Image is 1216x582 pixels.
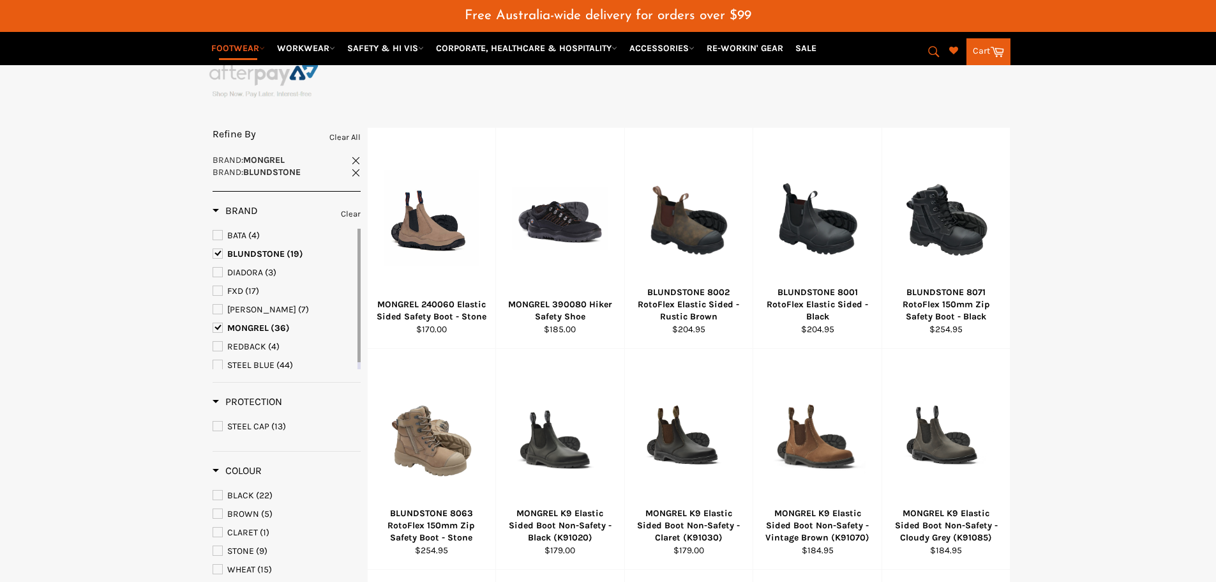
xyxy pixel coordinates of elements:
[633,507,745,544] div: MONGREL K9 Elastic Sided Boot Non-Safety - Claret (K91030)
[753,128,882,349] a: BLUNDSTONE 8001 RotoFlex Elastic Sided - BlackBLUNDSTONE 8001 RotoFlex Elastic Sided - Black$204.95
[213,284,355,298] a: FXD
[882,128,1010,349] a: BLUNDSTONE 8071 RotoFlex 150mm Zip Safety Boot - BlackBLUNDSTONE 8071 RotoFlex 150mm Zip Safety B...
[890,507,1002,544] div: MONGREL K9 Elastic Sided Boot Non-Safety - Cloudy Grey (K91085)
[271,421,286,432] span: (13)
[213,266,355,280] a: DIADORA
[342,37,429,59] a: SAFETY & HI VIS
[213,167,241,178] span: Brand
[227,304,296,315] span: [PERSON_NAME]
[227,341,266,352] span: REDBACK
[268,341,280,352] span: (4)
[298,304,309,315] span: (7)
[753,349,882,570] a: MONGREL K9 Elastic Sided Boot Non-Safety - Vintage Brown (K91070)MONGREL K9 Elastic Sided Boot No...
[213,229,355,243] a: BATA
[248,230,260,241] span: (4)
[227,249,285,259] span: BLUNDSTONE
[504,507,617,544] div: MONGREL K9 Elastic Sided Boot Non-Safety - Black (K91020)
[213,526,361,540] a: CLARET
[375,507,488,544] div: BLUNDSTONE 8063 RotoFlex 150mm Zip Safety Boot - Stone
[213,563,361,577] a: WHEAT
[206,37,270,59] a: FOOTWEAR
[213,321,355,335] a: MONGREL
[213,303,355,317] a: MACK
[243,167,301,178] strong: BLUNDSTONE
[265,267,276,278] span: (3)
[633,286,745,323] div: BLUNDSTONE 8002 RotoFlex Elastic Sided - Rustic Brown
[213,204,258,217] span: Brand
[276,360,293,371] span: (44)
[287,249,303,259] span: (19)
[213,464,262,477] h3: Colour
[213,507,361,521] a: BROWN
[227,546,254,556] span: STONE
[624,37,700,59] a: ACCESSORIES
[213,204,258,217] h3: Brand
[243,155,285,165] strong: MONGREL
[213,489,361,503] a: BLACK
[966,38,1010,65] a: Cart
[227,509,259,519] span: BROWN
[245,286,259,296] span: (17)
[624,349,753,570] a: MONGREL K9 Elastic Sided Boot Non-Safety - Claret (K91030)MONGREL K9 Elastic Sided Boot Non-Safet...
[213,247,355,261] a: BLUNDSTONE
[495,349,624,570] a: MONGREL K9 Elastic Sided Boot Non-Safety - Black (K91020)MONGREL K9 Elastic Sided Boot Non-Safety...
[256,490,273,501] span: (22)
[465,9,751,22] span: Free Australia-wide delivery for orders over $99
[329,130,361,144] a: Clear All
[227,267,263,278] span: DIADORA
[624,128,753,349] a: BLUNDSTONE 8002 RotoFlex Elastic Sided - Rustic BrownBLUNDSTONE 8002 RotoFlex Elastic Sided - Rus...
[213,464,262,477] span: Colour
[213,155,285,165] span: :
[213,420,361,434] a: STEEL CAP
[890,286,1002,323] div: BLUNDSTONE 8071 RotoFlex 150mm Zip Safety Boot - Black
[367,349,496,570] a: BLUNDSTONE 8063 RotoFlex 150mm Zip Safety Boot - StoneBLUNDSTONE 8063 RotoFlex 150mm Zip Safety B...
[227,564,255,575] span: WHEAT
[375,298,488,323] div: MONGREL 240060 Elastic Sided Safety Boot - Stone
[213,166,361,178] a: Brand:BLUNDSTONE
[271,323,290,333] span: (36)
[227,323,269,333] span: MONGREL
[213,544,361,558] a: STONE
[504,298,617,323] div: MONGREL 390080 Hiker Safety Shoe
[702,37,788,59] a: RE-WORKIN' GEAR
[790,37,822,59] a: SALE
[227,360,274,371] span: STEEL BLUE
[762,286,874,323] div: BLUNDSTONE 8001 RotoFlex Elastic Sided - Black
[213,167,301,178] span: :
[213,340,355,354] a: REDBACK
[227,490,254,501] span: BLACK
[261,509,273,519] span: (5)
[227,527,258,538] span: CLARET
[367,128,496,349] a: MONGREL 240060 Elastic Sided Safety Boot - StoneMONGREL 240060 Elastic Sided Safety Boot - Stone$...
[495,128,624,349] a: MONGREL 390080 Hiker Safety ShoeMONGREL 390080 Hiker Safety Shoe$185.00
[213,395,282,408] span: Protection
[272,37,340,59] a: WORKWEAR
[257,564,272,575] span: (15)
[213,128,256,140] span: Refine By
[213,155,241,165] span: Brand
[256,546,267,556] span: (9)
[213,358,355,372] a: STEEL BLUE
[227,230,246,241] span: BATA
[227,421,269,432] span: STEEL CAP
[431,37,622,59] a: CORPORATE, HEALTHCARE & HOSPITALITY
[341,207,361,221] a: Clear
[762,507,874,544] div: MONGREL K9 Elastic Sided Boot Non-Safety - Vintage Brown (K91070)
[882,349,1010,570] a: MONGREL K9 Elastic Sided Boot Non-Safety - Cloudy Grey (K91085)MONGREL K9 Elastic Sided Boot Non-...
[213,154,361,166] a: Brand:MONGREL
[227,286,243,296] span: FXD
[260,527,269,538] span: (1)
[213,395,282,408] h3: Protection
